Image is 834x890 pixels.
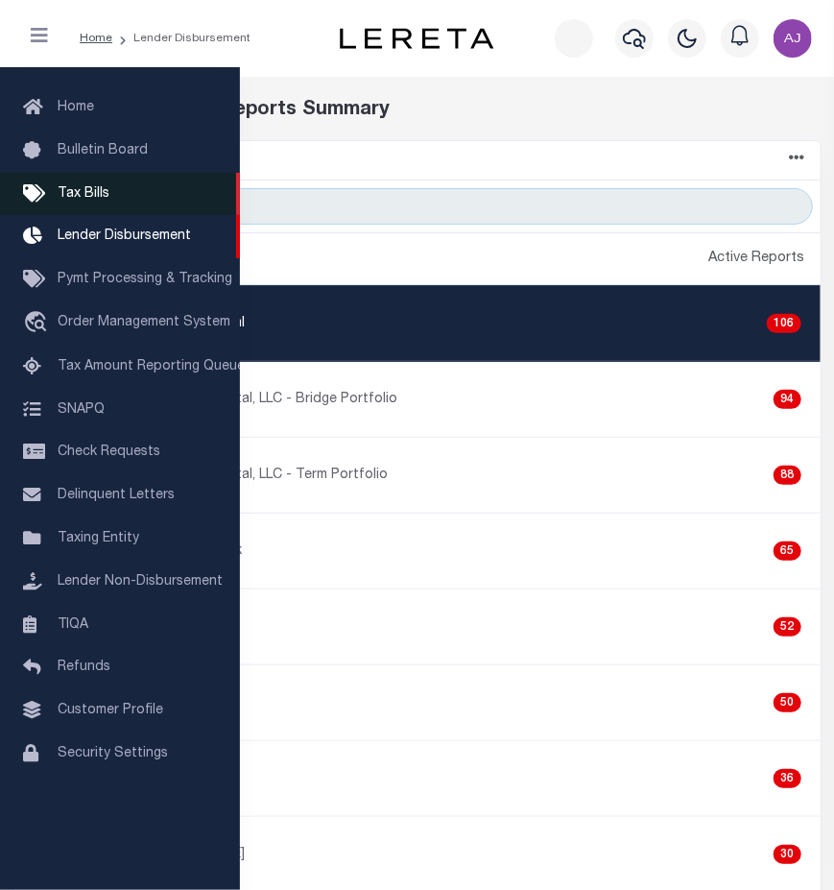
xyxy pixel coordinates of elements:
[774,541,800,561] div: 65
[14,286,821,361] a: R2241 - Renovo Financial106
[340,28,493,49] img: logo-dark.svg
[58,747,168,760] span: Security Settings
[58,316,230,329] span: Order Management System
[58,532,139,545] span: Taxing Entity
[774,769,800,788] div: 36
[58,229,191,243] span: Lender Disbursement
[58,402,105,416] span: SNAPQ
[58,273,232,286] span: Pymt Processing & Tracking
[767,314,800,333] div: 106
[95,541,243,562] p: 1052 - First Demo Bank
[23,311,54,336] i: travel_explore
[58,575,223,589] span: Lender Non-Disbursement
[14,438,821,513] a: L67573 - Lima One Capital, LLC - Term Portfolio88
[774,845,800,864] div: 30
[58,187,109,201] span: Tax Bills
[80,33,112,44] a: Home
[14,362,821,437] a: L67572 - Lima One Capital, LLC - Bridge Portfolio94
[774,466,800,485] div: 88
[774,693,800,712] div: 50
[58,144,148,157] span: Bulletin Board
[58,704,163,717] span: Customer Profile
[58,489,175,502] span: Delinquent Letters
[774,617,800,637] div: 52
[112,30,250,47] li: Lender Disbursement
[13,96,822,125] div: Lender Disbursement Reports Summary
[774,390,800,409] div: 94
[58,101,94,114] span: Home
[58,617,88,631] span: TIQA
[14,665,821,740] a: M2265 - MERR50
[14,514,821,589] a: F1052 - First Demo Bank65
[53,188,812,225] input: Search Customer
[95,390,398,410] p: 67572 - Lima One Capital, LLC - Bridge Portfolio
[709,249,805,270] div: Active Reports
[95,466,389,486] p: 67573 - Lima One Capital, LLC - Term Portfolio
[58,445,160,459] span: Check Requests
[58,661,110,674] span: Refunds
[14,589,821,664] a: M2262 - MERC52
[14,741,821,816] a: A2205 - APCU36
[58,360,245,373] span: Tax Amount Reporting Queue
[774,19,812,58] img: svg+xml;base64,PHN2ZyB4bWxucz0iaHR0cDovL3d3dy53My5vcmcvMjAwMC9zdmciIHBvaW50ZXItZXZlbnRzPSJub25lIi...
